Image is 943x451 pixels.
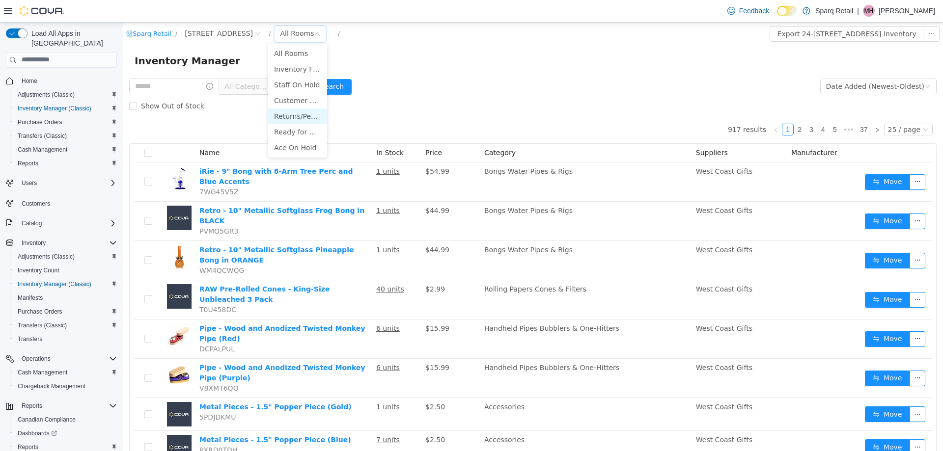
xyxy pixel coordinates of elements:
[18,353,117,365] span: Operations
[18,75,41,87] a: Home
[14,306,117,318] span: Purchase Orders
[18,429,57,437] span: Dashboards
[215,7,217,15] span: /
[145,54,204,70] li: Staff On Hold
[815,5,853,17] p: Sparq Retail
[253,126,281,134] span: In Stock
[751,105,757,110] i: icon: right
[18,237,50,249] button: Inventory
[14,251,117,263] span: Adjustments (Classic)
[18,416,76,424] span: Canadian Compliance
[253,145,277,153] u: 1 units
[77,424,114,431] span: PXRD0TDH
[303,413,322,421] span: $2.50
[77,302,243,320] a: Pipe - Wood and Anodized Twisted Monkey Pipe (Red)
[573,341,630,349] span: West Coast Gifts
[14,292,47,304] a: Manifests
[18,132,67,140] span: Transfers (Classic)
[703,56,802,71] div: Date Added (Newest-Oldest)
[787,348,803,364] button: icon: ellipsis
[863,5,875,17] div: Maria Hartwick
[14,130,71,142] a: Transfers (Classic)
[742,417,787,432] button: icon: swapMove
[10,115,121,129] button: Purchase Orders
[2,236,121,250] button: Inventory
[18,237,117,249] span: Inventory
[14,367,71,378] a: Cash Management
[718,101,734,113] li: Next 5 Pages
[707,102,718,112] a: 5
[77,263,207,281] a: RAW Pre-Rolled Cones - King-Size Unbleached 3 Pack
[2,216,121,230] button: Catalog
[22,355,51,363] span: Operations
[44,301,69,325] img: Pipe - Wood and Anodized Twisted Monkey Pipe (Red) hero shot
[14,89,117,101] span: Adjustments (Classic)
[14,333,46,345] a: Transfers
[77,223,231,241] a: Retro - 10" Metallic Softglass Pineapple Bong in ORANGE
[647,3,802,19] button: Export 24-[STREET_ADDRESS] Inventory
[742,348,787,364] button: icon: swapMove
[10,366,121,379] button: Cash Management
[14,380,89,392] a: Chargeback Management
[573,184,630,192] span: West Coast Gifts
[303,302,327,310] span: $15.99
[14,116,66,128] a: Purchase Orders
[10,88,121,102] button: Adjustments (Classic)
[77,205,116,212] span: PVMQ5GR3
[857,5,859,17] p: |
[303,223,327,231] span: $44.99
[303,145,327,153] span: $54.99
[742,152,787,167] button: icon: swapMove
[77,413,228,421] a: Metal Pieces - 1.5" Popper Piece (Blue)
[659,101,671,113] li: 1
[77,362,116,370] span: V8XMT6QQ
[145,39,204,54] li: Inventory For Sale
[44,222,69,247] img: Retro - 10" Metallic Softglass Pineapple Bong in ORANGE hero shot
[668,126,715,134] span: Manufacturer
[10,332,121,346] button: Transfers
[157,3,191,18] div: All Rooms
[77,283,113,291] span: T0U458DC
[303,263,322,270] span: $2.99
[671,101,683,113] li: 2
[573,302,630,310] span: West Coast Gifts
[358,140,569,179] td: Bongs Water Pipes & Rigs
[77,165,116,173] span: 7WG45V5Z
[361,126,393,134] span: Category
[18,321,67,329] span: Transfers (Classic)
[18,353,55,365] button: Operations
[358,375,569,408] td: Accessories
[10,305,121,318] button: Purchase Orders
[2,176,121,190] button: Users
[253,413,277,421] u: 7 units
[18,146,67,154] span: Cash Management
[14,380,117,392] span: Chargeback Management
[18,217,117,229] span: Catalog
[83,60,90,67] i: icon: info-circle
[10,143,121,157] button: Cash Management
[18,177,41,189] button: Users
[14,319,117,331] span: Transfers (Classic)
[14,265,117,276] span: Inventory Count
[18,335,42,343] span: Transfers
[14,319,71,331] a: Transfers (Classic)
[44,183,69,208] img: Retro - 10" Metallic Softglass Frog Bong in BLACK placeholder
[18,105,91,112] span: Inventory Manager (Classic)
[14,278,95,290] a: Inventory Manager (Classic)
[77,380,229,388] a: Metal Pieces - 1.5" Popper Piece (Gold)
[765,102,798,112] div: 25 / page
[787,269,803,285] button: icon: ellipsis
[734,102,748,112] a: 37
[14,80,85,87] span: Show Out of Stock
[18,198,54,210] a: Customers
[44,262,69,286] img: RAW Pre-Rolled Cones - King-Size Unbleached 3 Pack placeholder
[14,158,42,169] a: Reports
[14,251,79,263] a: Adjustments (Classic)
[14,103,95,114] a: Inventory Manager (Classic)
[44,340,69,365] img: Pipe - Wood and Anodized Twisted Monkey Pipe (Purple) hero shot
[77,145,230,163] a: iRie - 9" Bong with 8-Arm Tree Perc and Blue Accents
[14,427,117,439] span: Dashboards
[14,278,117,290] span: Inventory Manager (Classic)
[14,158,117,169] span: Reports
[739,6,769,16] span: Feedback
